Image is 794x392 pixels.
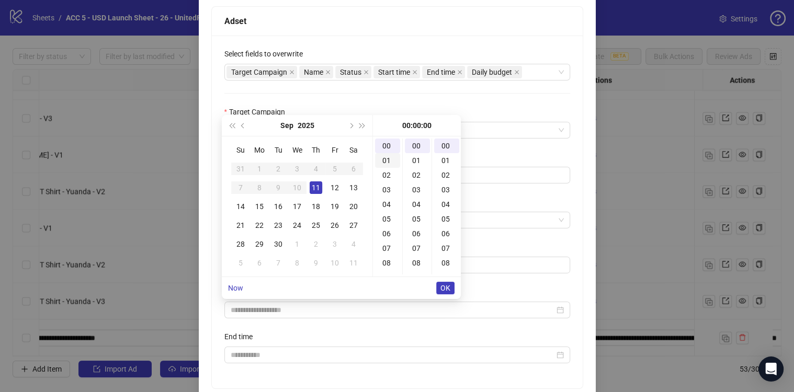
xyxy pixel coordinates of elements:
div: 5 [234,257,247,269]
th: Sa [344,141,363,159]
td: 2025-09-01 [250,159,269,178]
div: 9 [310,257,322,269]
th: Su [231,141,250,159]
td: 2025-09-04 [307,159,325,178]
div: 8 [253,181,266,194]
span: Start time [373,66,420,78]
div: 06 [405,226,430,241]
td: 2025-09-07 [231,178,250,197]
td: 2025-09-12 [325,178,344,197]
div: 24 [291,219,303,232]
div: 15 [253,200,266,213]
span: Status [340,66,361,78]
div: 31 [234,163,247,175]
div: 8 [291,257,303,269]
td: 2025-09-15 [250,197,269,216]
div: 14 [234,200,247,213]
div: 02 [434,168,459,182]
td: 2025-09-20 [344,197,363,216]
div: 05 [434,212,459,226]
div: 12 [328,181,341,194]
div: 07 [405,241,430,256]
div: 1 [291,238,303,250]
div: 03 [405,182,430,197]
div: 06 [434,226,459,241]
input: Start time [231,304,554,316]
label: Target Campaign [224,106,292,118]
span: close [364,70,369,75]
td: 2025-09-19 [325,197,344,216]
div: 23 [272,219,285,232]
td: 2025-10-06 [250,253,269,272]
div: 00:00:00 [377,115,457,136]
div: 04 [375,197,400,212]
th: Tu [269,141,288,159]
div: 04 [434,197,459,212]
button: Choose a year [298,115,314,136]
div: 4 [310,163,322,175]
label: Select fields to overwrite [224,48,310,60]
span: End time [422,66,465,78]
div: 30 [272,238,285,250]
span: Daily budget [472,66,512,78]
button: Choose a month [280,115,293,136]
td: 2025-09-14 [231,197,250,216]
td: 2025-10-10 [325,253,344,272]
span: close [412,70,417,75]
div: 03 [375,182,400,197]
div: 10 [291,181,303,194]
td: 2025-10-02 [307,235,325,253]
span: Name [304,66,323,78]
td: 2025-10-08 [288,253,307,272]
div: 4 [347,238,360,250]
td: 2025-09-29 [250,235,269,253]
button: Previous month (PageUp) [237,115,249,136]
div: 08 [405,256,430,270]
div: 07 [434,241,459,256]
div: 18 [310,200,322,213]
button: Next month (PageDown) [345,115,356,136]
div: 6 [253,257,266,269]
div: 7 [272,257,285,269]
div: 19 [328,200,341,213]
span: Target Campaign [231,66,287,78]
div: 00 [405,139,430,153]
div: 3 [328,238,341,250]
div: 11 [310,181,322,194]
span: End time [427,66,455,78]
td: 2025-09-13 [344,178,363,197]
div: 26 [328,219,341,232]
div: 27 [347,219,360,232]
div: 09 [434,270,459,285]
div: 09 [405,270,430,285]
div: 21 [234,219,247,232]
div: 28 [234,238,247,250]
div: 01 [375,153,400,168]
div: 02 [405,168,430,182]
span: Status [335,66,371,78]
td: 2025-09-17 [288,197,307,216]
div: Open Intercom Messenger [758,356,784,382]
div: 11 [347,257,360,269]
td: 2025-09-03 [288,159,307,178]
td: 2025-09-10 [288,178,307,197]
div: 17 [291,200,303,213]
td: 2025-08-31 [231,159,250,178]
td: 2025-09-25 [307,216,325,235]
a: Now [228,284,243,292]
th: We [288,141,307,159]
span: Start time [378,66,410,78]
td: 2025-10-11 [344,253,363,272]
div: Adset [224,15,570,28]
td: 2025-09-16 [269,197,288,216]
button: Last year (Control + left) [226,115,237,136]
div: 08 [375,256,400,270]
span: close [325,70,331,75]
div: 25 [310,219,322,232]
td: 2025-09-24 [288,216,307,235]
span: Target Campaign [226,66,297,78]
td: 2025-10-04 [344,235,363,253]
td: 2025-09-30 [269,235,288,253]
div: 7 [234,181,247,194]
td: 2025-09-05 [325,159,344,178]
